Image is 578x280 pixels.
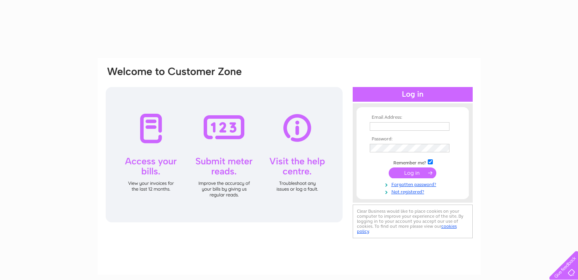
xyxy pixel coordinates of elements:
a: cookies policy [357,224,457,234]
a: Forgotten password? [370,180,458,188]
input: Submit [389,167,436,178]
a: Not registered? [370,188,458,195]
div: Clear Business would like to place cookies on your computer to improve your experience of the sit... [353,205,473,238]
td: Remember me? [368,158,458,166]
th: Email Address: [368,115,458,120]
th: Password: [368,137,458,142]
